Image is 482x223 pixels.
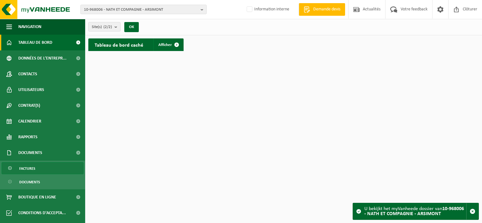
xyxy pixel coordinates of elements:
button: Site(s)(2/2) [88,22,120,31]
span: Site(s) [92,22,112,32]
div: U bekijkt het myVanheede dossier van [364,203,466,220]
span: Afficher [158,43,172,47]
span: Demande devis [312,6,342,13]
a: Documents [2,176,84,188]
button: 10-968006 - NATH ET COMPAGNIE - ARSIMONT [80,5,207,14]
label: Information interne [245,5,289,14]
span: Boutique en ligne [18,189,56,205]
span: Contacts [18,66,37,82]
strong: 10-968006 - NATH ET COMPAGNIE - ARSIMONT [364,206,464,216]
count: (2/2) [103,25,112,29]
span: Utilisateurs [18,82,44,98]
span: Documents [18,145,42,161]
span: Tableau de bord [18,35,52,50]
span: Documents [19,176,40,188]
span: Navigation [18,19,41,35]
span: Factures [19,163,35,174]
button: OK [124,22,139,32]
span: Contrat(s) [18,98,40,113]
a: Factures [2,162,84,174]
a: Afficher [153,38,183,51]
a: Demande devis [299,3,345,16]
span: 10-968006 - NATH ET COMPAGNIE - ARSIMONT [84,5,198,14]
span: Rapports [18,129,38,145]
span: Données de l'entrepr... [18,50,67,66]
span: Conditions d'accepta... [18,205,66,221]
span: Calendrier [18,113,41,129]
h2: Tableau de bord caché [88,38,150,51]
